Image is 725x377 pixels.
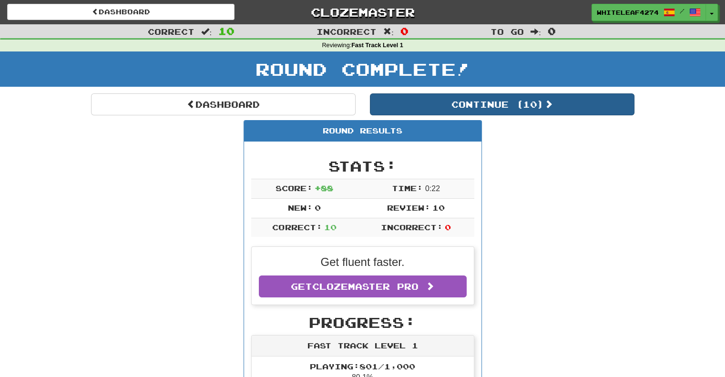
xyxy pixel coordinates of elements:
a: GetClozemaster Pro [259,275,467,297]
strong: Fast Track Level 1 [351,42,403,49]
span: 10 [324,223,337,232]
span: Correct: [272,223,322,232]
h2: Progress: [251,315,474,330]
div: Fast Track Level 1 [252,336,474,357]
span: Incorrect: [381,223,443,232]
span: 0 [445,223,451,232]
span: 0 [400,25,408,37]
span: 10 [218,25,235,37]
span: Correct [148,27,194,36]
span: : [531,28,541,36]
span: Score: [276,183,313,193]
span: : [383,28,394,36]
span: Incorrect [317,27,377,36]
span: + 88 [315,183,333,193]
span: 0 [548,25,556,37]
span: WhiteLeaf4274 [597,8,659,17]
span: 0 : 22 [425,184,440,193]
span: 0 [315,203,321,212]
h1: Round Complete! [3,60,722,79]
span: / [680,8,684,14]
span: To go [490,27,524,36]
span: 10 [432,203,445,212]
p: Get fluent faster. [259,254,467,270]
a: Clozemaster [249,4,476,20]
span: : [201,28,212,36]
a: WhiteLeaf4274 / [592,4,706,21]
span: Time: [392,183,423,193]
a: Dashboard [91,93,356,115]
span: New: [288,203,313,212]
a: Dashboard [7,4,235,20]
span: Playing: 801 / 1,000 [310,362,415,371]
span: Review: [387,203,430,212]
h2: Stats: [251,158,474,174]
button: Continue (10) [370,93,634,115]
span: Clozemaster Pro [312,281,419,292]
div: Round Results [244,121,481,142]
